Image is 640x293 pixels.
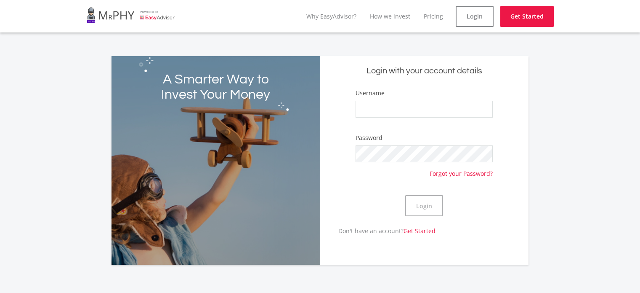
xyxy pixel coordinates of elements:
a: Forgot your Password? [430,162,493,178]
label: Password [356,134,382,142]
button: Login [405,195,443,216]
label: Username [356,89,385,97]
a: Pricing [424,12,443,20]
a: Why EasyAdvisor? [306,12,356,20]
p: Don't have an account? [320,226,436,235]
a: Get Started [500,6,554,27]
a: Login [456,6,494,27]
a: How we invest [370,12,410,20]
h5: Login with your account details [327,65,522,77]
h2: A Smarter Way to Invest Your Money [153,72,278,102]
a: Get Started [404,227,436,235]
